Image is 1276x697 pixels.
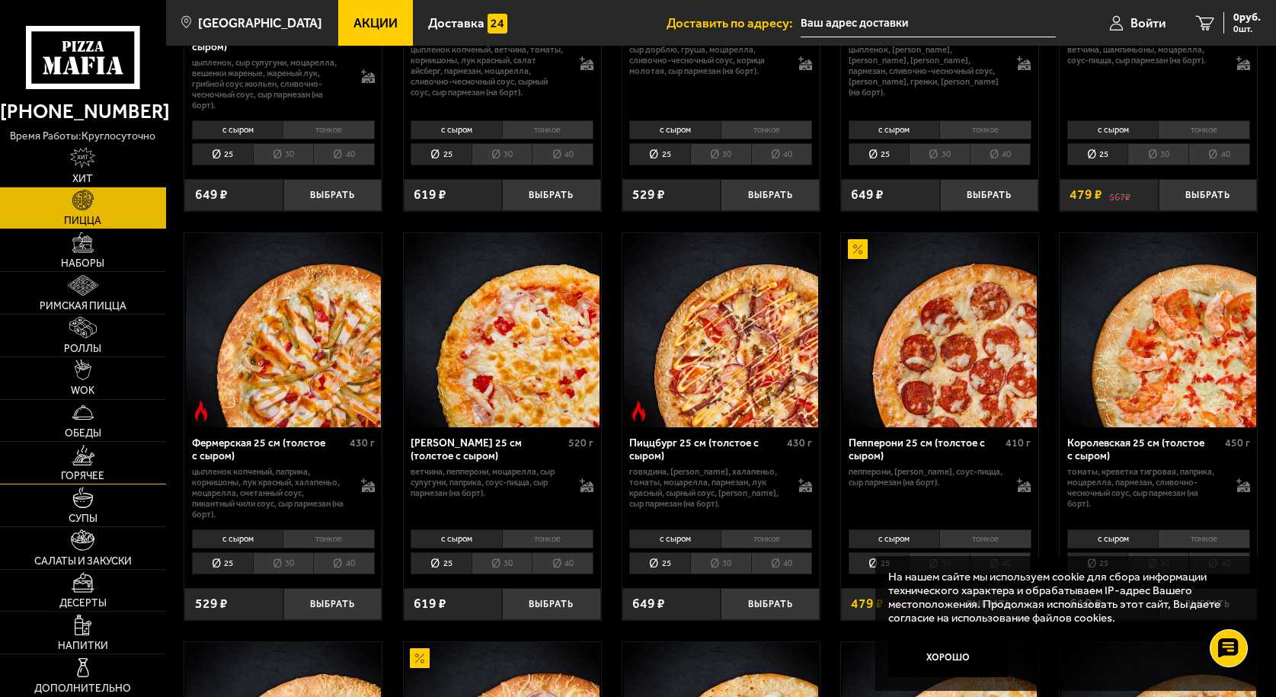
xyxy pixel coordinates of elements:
a: Острое блюдоПиццбург 25 см (толстое с сыром) [622,233,820,428]
li: с сыром [1067,120,1158,139]
li: 40 [751,143,813,165]
img: Пиццбург 25 см (толстое с сыром) [624,233,819,428]
span: Горячее [61,471,104,481]
a: АкционныйПепперони 25 см (толстое с сыром) [841,233,1038,428]
p: На нашем сайте мы используем cookie для сбора информации технического характера и обрабатываем IP... [888,570,1236,625]
li: 25 [1067,552,1128,574]
span: 0 руб. [1233,12,1261,23]
li: 30 [690,143,751,165]
li: 30 [909,143,970,165]
span: 520 г [568,436,593,449]
s: 567 ₽ [1109,188,1130,201]
button: Выбрать [721,179,820,212]
span: Супы [69,513,98,524]
span: Пицца [64,216,101,226]
span: Акции [353,17,398,30]
li: 25 [192,143,253,165]
span: Десерты [59,598,107,609]
button: Выбрать [1159,179,1258,212]
span: 649 ₽ [851,188,884,201]
li: 30 [1127,552,1188,574]
img: Прошутто Формаджио 25 см (толстое с сыром) [405,233,600,428]
li: с сыром [629,120,720,139]
img: Акционный [848,239,868,259]
li: тонкое [502,120,593,139]
a: Королевская 25 см (толстое с сыром) [1060,233,1257,428]
span: 479 ₽ [851,597,884,610]
li: 40 [751,552,813,574]
p: цыпленок копченый, паприка, корнишоны, лук красный, халапеньо, моцарелла, сметанный соус, пикантн... [192,467,347,520]
li: 40 [970,143,1031,165]
li: тонкое [502,529,593,548]
a: Прошутто Формаджио 25 см (толстое с сыром) [404,233,601,428]
li: с сыром [849,529,939,548]
p: пепперони, [PERSON_NAME], соус-пицца, сыр пармезан (на борт). [849,467,1004,488]
li: 25 [849,143,910,165]
span: 649 ₽ [632,597,665,610]
span: Обеды [65,428,101,439]
span: Римская пицца [40,301,126,312]
li: с сыром [1067,529,1158,548]
li: с сыром [192,529,283,548]
img: Острое блюдо [191,401,211,420]
li: 25 [1067,143,1128,165]
li: тонкое [283,529,374,548]
li: 30 [472,143,532,165]
li: с сыром [192,120,283,139]
a: Острое блюдоФермерская 25 см (толстое с сыром) [184,233,382,428]
span: 430 г [787,436,812,449]
p: сыр дорблю, груша, моцарелла, сливочно-чесночный соус, корица молотая, сыр пармезан (на борт). [629,45,785,77]
div: Королевская 25 см (толстое с сыром) [1067,437,1221,462]
span: Роллы [64,344,101,354]
button: Выбрать [283,179,382,212]
span: Напитки [58,641,108,651]
li: 30 [472,552,532,574]
div: Пиццбург 25 см (толстое с сыром) [629,437,783,462]
p: цыпленок, сыр сулугуни, моцарелла, вешенки жареные, жареный лук, грибной соус Жюльен, сливочно-че... [192,58,347,111]
li: 30 [909,552,970,574]
li: 40 [313,143,375,165]
button: Выбрать [502,588,601,621]
li: 25 [629,552,690,574]
div: Фермерская 25 см (толстое с сыром) [192,437,346,462]
li: с сыром [411,120,501,139]
span: 649 ₽ [195,188,228,201]
img: Королевская 25 см (толстое с сыром) [1061,233,1256,428]
li: 40 [970,552,1031,574]
div: Пепперони 25 см (толстое с сыром) [849,437,1003,462]
li: 40 [313,552,375,574]
li: тонкое [939,529,1031,548]
li: тонкое [283,120,374,139]
img: Острое блюдо [628,401,648,420]
span: 619 ₽ [414,597,446,610]
li: 40 [532,552,593,574]
li: с сыром [411,529,501,548]
li: 30 [253,552,314,574]
li: 40 [1188,143,1250,165]
li: 40 [1188,552,1250,574]
p: томаты, креветка тигровая, паприка, моцарелла, пармезан, сливочно-чесночный соус, сыр пармезан (н... [1067,467,1223,510]
img: Фермерская 25 см (толстое с сыром) [186,233,381,428]
p: ветчина, пепперони, моцарелла, сыр сулугуни, паприка, соус-пицца, сыр пармезан (на борт). [411,467,566,499]
p: ветчина, шампиньоны, моцарелла, соус-пицца, сыр пармезан (на борт). [1067,45,1223,66]
span: 430 г [350,436,375,449]
span: 529 ₽ [632,188,665,201]
span: Салаты и закуски [34,556,132,567]
img: 15daf4d41897b9f0e9f617042186c801.svg [488,14,507,34]
button: Выбрать [283,588,382,621]
button: Хорошо [888,638,1008,677]
li: 30 [690,552,751,574]
span: 619 ₽ [414,188,446,201]
li: 25 [849,552,910,574]
p: цыпленок, [PERSON_NAME], [PERSON_NAME], [PERSON_NAME], пармезан, сливочно-чесночный соус, [PERSON... [849,45,1004,98]
li: 25 [629,143,690,165]
img: Акционный [410,648,430,668]
li: 25 [411,143,472,165]
div: [PERSON_NAME] 25 см (толстое с сыром) [411,437,564,462]
span: Доставить по адресу: [667,17,801,30]
li: 40 [532,143,593,165]
li: с сыром [629,529,720,548]
button: Выбрать [502,179,601,212]
li: тонкое [721,120,812,139]
span: 450 г [1225,436,1250,449]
